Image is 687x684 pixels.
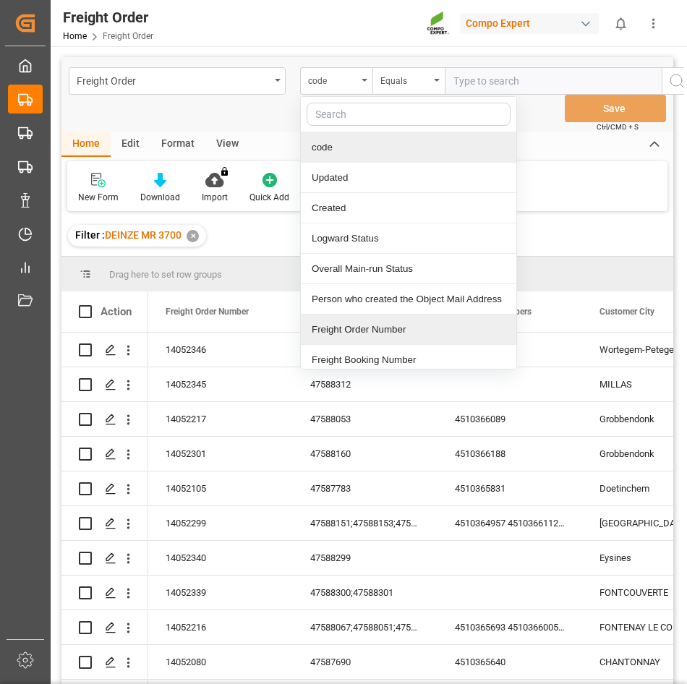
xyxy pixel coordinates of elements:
[293,471,438,505] div: 47587783
[69,67,286,95] button: open menu
[61,610,148,645] div: Press SPACE to select this row.
[293,645,438,679] div: 47587690
[438,471,582,505] div: 4510365831
[75,229,105,241] span: Filter :
[187,230,199,242] div: ✕
[140,191,180,204] div: Download
[61,541,148,576] div: Press SPACE to select this row.
[301,223,516,254] div: Logward Status
[109,269,222,280] span: Drag here to set row groups
[637,7,670,40] button: show more
[249,191,289,204] div: Quick Add
[301,284,516,315] div: Person who created the Object Mail Address
[148,506,293,540] div: 14052299
[293,506,438,540] div: 47588151;47588153;47588152;47588154
[61,132,111,157] div: Home
[380,71,430,87] div: Equals
[605,7,637,40] button: show 0 new notifications
[301,315,516,345] div: Freight Order Number
[438,645,582,679] div: 4510365640
[63,7,153,28] div: Freight Order
[63,31,87,41] a: Home
[61,645,148,680] div: Press SPACE to select this row.
[308,71,357,87] div: code
[148,437,293,471] div: 14052301
[438,437,582,471] div: 4510366188
[78,191,119,204] div: New Form
[166,307,249,317] span: Freight Order Number
[293,402,438,436] div: 47588053
[293,610,438,644] div: 47588067;47588051;47588052;47588068;47588069
[61,437,148,471] div: Press SPACE to select this row.
[460,9,605,37] button: Compo Expert
[301,193,516,223] div: Created
[148,367,293,401] div: 14052345
[301,345,516,375] div: Freight Booking Number
[301,132,516,163] div: code
[438,610,582,644] div: 4510365693 4510366005 4510366096 4510366099
[565,95,666,122] button: Save
[205,132,249,157] div: View
[61,576,148,610] div: Press SPACE to select this row.
[372,67,445,95] button: open menu
[293,541,438,575] div: 47588299
[301,254,516,284] div: Overall Main-run Status
[597,121,639,132] span: Ctrl/CMD + S
[61,471,148,506] div: Press SPACE to select this row.
[148,402,293,436] div: 14052217
[61,506,148,541] div: Press SPACE to select this row.
[445,67,662,95] input: Type to search
[300,67,372,95] button: close menu
[438,506,582,540] div: 4510364957 4510366112 4510366109 4510366129
[77,71,270,89] div: Freight Order
[148,576,293,610] div: 14052339
[293,333,438,367] div: 47588304
[293,437,438,471] div: 47588160
[61,402,148,437] div: Press SPACE to select this row.
[301,163,516,193] div: Updated
[148,610,293,644] div: 14052216
[148,333,293,367] div: 14052346
[101,305,132,318] div: Action
[148,541,293,575] div: 14052340
[148,645,293,679] div: 14052080
[460,13,599,34] div: Compo Expert
[599,307,654,317] span: Customer City
[427,11,450,36] img: Screenshot%202023-09-29%20at%2010.02.21.png_1712312052.png
[148,471,293,505] div: 14052105
[105,229,182,241] span: DEINZE MR 3700
[438,402,582,436] div: 4510366089
[307,103,511,126] input: Search
[150,132,205,157] div: Format
[61,367,148,402] div: Press SPACE to select this row.
[111,132,150,157] div: Edit
[293,576,438,610] div: 47588300;47588301
[293,367,438,401] div: 47588312
[61,333,148,367] div: Press SPACE to select this row.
